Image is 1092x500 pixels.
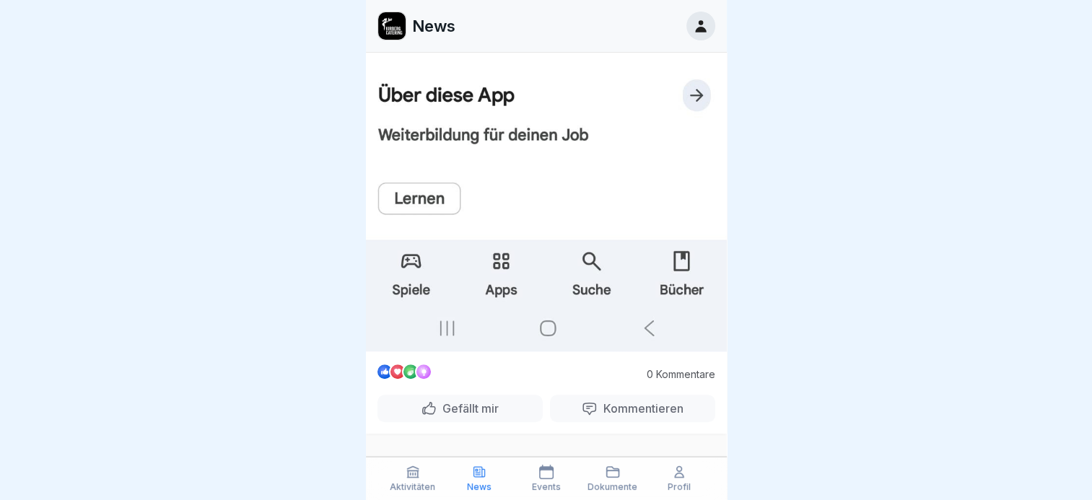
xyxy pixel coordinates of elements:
p: Events [532,482,561,492]
p: Dokumente [588,482,637,492]
p: News [467,482,492,492]
p: 0 Kommentare [636,369,715,380]
p: Profil [668,482,691,492]
img: ewxb9rjzulw9ace2na8lwzf2.png [378,12,406,40]
p: News [412,17,455,35]
p: Aktivitäten [390,482,435,492]
p: Kommentieren [598,401,683,416]
p: Gefällt mir [437,401,499,416]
